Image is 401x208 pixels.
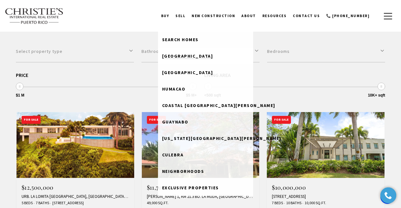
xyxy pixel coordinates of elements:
img: For Sale [267,112,385,178]
div: URB. LA LOMITA [GEOGRAPHIC_DATA], [GEOGRAPHIC_DATA], PR 00969 [22,194,129,199]
a: Culebra [158,147,253,163]
div: For Sale [147,116,166,124]
span: [GEOGRAPHIC_DATA] [162,53,213,59]
span: $1 M [16,93,24,97]
span: Guaynabo [162,119,188,125]
span: New Construction [192,14,235,18]
div: [STREET_ADDRESS] [272,194,379,199]
a: Dorado Beach [158,48,253,64]
span: [US_STATE][GEOGRAPHIC_DATA][PERSON_NAME] [162,136,281,141]
span: [GEOGRAPHIC_DATA] [162,70,213,75]
span: Exclusive Properties [162,185,219,191]
a: BUY [158,8,173,24]
div: For Sale [22,116,41,124]
a: Puerto Rico West Coast [158,130,253,147]
span: 5 Beds [22,200,33,206]
span: Culebra [162,152,184,158]
span: $10,000,000 [272,184,306,191]
span: 49,000 Sq.Ft. [147,200,168,206]
span: $12,500,000 [22,184,54,191]
span: Coastal [GEOGRAPHIC_DATA][PERSON_NAME] [162,103,275,108]
a: Resources [259,8,290,24]
div: For Sale [272,116,291,124]
img: For Sale [16,112,134,178]
span: Contact Us [293,14,320,18]
a: Coastal San Juan [158,97,253,114]
a: About [238,8,259,24]
span: [STREET_ADDRESS] [51,200,84,206]
a: Guaynabo [158,114,253,130]
button: Select property type [16,41,134,62]
div: [PERSON_NAME] 1, KM 21.3 BO. LA MUDA, [GEOGRAPHIC_DATA], PR 00969 [147,194,254,199]
img: Christie's International Real Estate text transparent background [5,8,64,24]
a: search [158,31,253,48]
img: For Sale [142,112,260,178]
span: 7 Beds [272,200,283,206]
span: 📞 [PHONE_NUMBER] [326,14,370,18]
a: search [373,13,380,20]
span: $11,700,000 [147,184,178,191]
a: Rio Grande [158,64,253,81]
a: Exclusive Properties [158,180,253,196]
a: call 9393373000 [323,8,373,24]
span: 10K+ sqft [368,93,385,97]
button: Bathrooms [141,41,260,62]
span: 7 Baths [34,200,49,206]
a: New Construction [188,8,238,24]
a: Neighborhoods [158,163,253,180]
span: 10,000 Sq.Ft. [303,200,326,206]
a: Humacao [158,81,253,97]
button: button [380,7,396,25]
span: Neighborhoods [162,168,204,174]
span: Search Homes [162,37,199,42]
span: 10 Baths [285,200,301,206]
span: Humacao [162,86,186,92]
button: Bedrooms [267,41,385,62]
a: SELL [172,8,188,24]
